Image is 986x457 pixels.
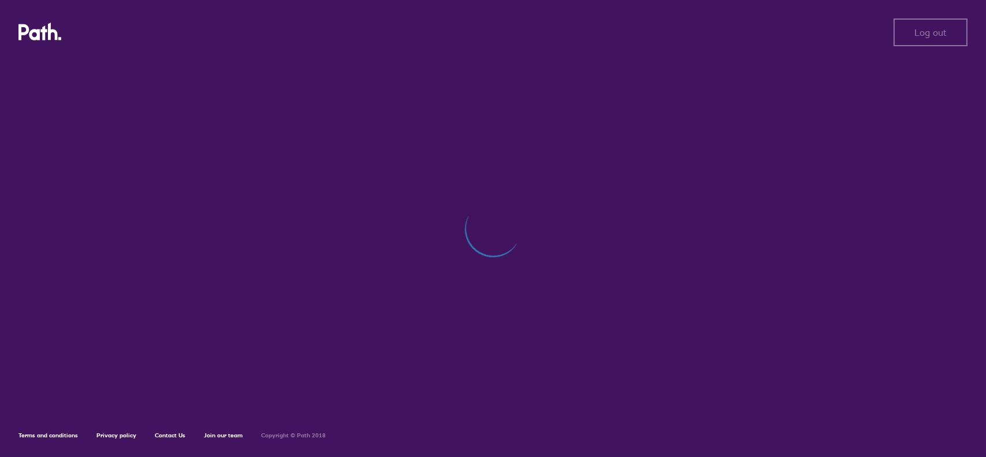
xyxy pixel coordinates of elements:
a: Terms and conditions [18,432,78,439]
a: Join our team [204,432,243,439]
h6: Copyright © Path 2018 [261,432,326,439]
a: Privacy policy [96,432,136,439]
span: Log out [915,27,947,38]
button: Log out [894,18,968,46]
a: Contact Us [155,432,185,439]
